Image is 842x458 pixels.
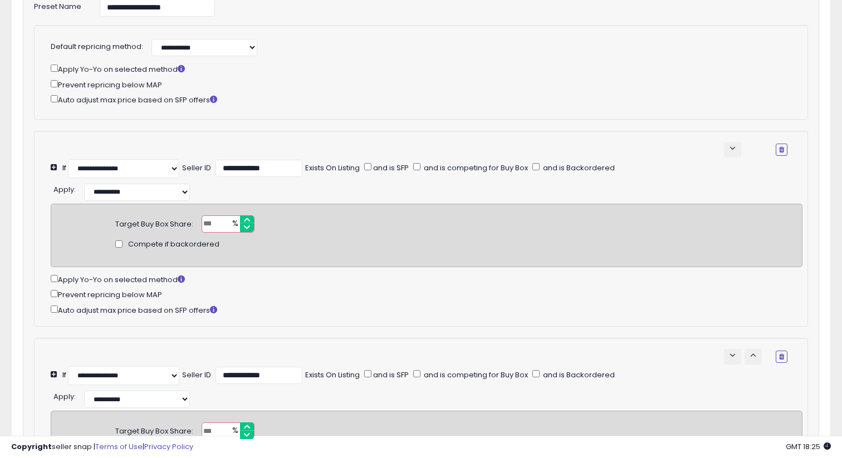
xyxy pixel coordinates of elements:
[11,442,193,452] div: seller snap | |
[779,146,784,153] i: Remove Condition
[226,423,243,440] span: %
[371,370,409,380] span: and is SFP
[305,163,360,174] div: Exists On Listing
[51,42,143,52] label: Default repricing method:
[371,162,409,173] span: and is SFP
[51,303,802,316] div: Auto adjust max price based on SFP offers
[541,370,615,380] span: and is Backordered
[786,441,831,452] span: 2025-08-15 18:25 GMT
[422,370,528,380] span: and is competing for Buy Box
[182,163,211,174] div: Seller ID
[115,422,193,437] div: Target Buy Box Share:
[51,62,787,75] div: Apply Yo-Yo on selected method
[115,215,193,230] div: Target Buy Box Share:
[53,184,74,195] span: Apply
[144,441,193,452] a: Privacy Policy
[745,349,762,365] button: keyboard_arrow_up
[51,93,787,106] div: Auto adjust max price based on SFP offers
[226,216,243,233] span: %
[51,288,802,301] div: Prevent repricing below MAP
[182,370,211,381] div: Seller ID
[727,350,738,361] span: keyboard_arrow_down
[422,162,528,173] span: and is competing for Buy Box
[95,441,143,452] a: Terms of Use
[724,349,741,365] button: keyboard_arrow_down
[51,78,787,91] div: Prevent repricing below MAP
[11,441,52,452] strong: Copyright
[51,273,802,285] div: Apply Yo-Yo on selected method
[748,350,758,361] span: keyboard_arrow_up
[305,370,360,381] div: Exists On Listing
[541,162,615,173] span: and is Backordered
[779,353,784,360] i: Remove Condition
[53,181,76,195] div: :
[53,388,76,402] div: :
[724,142,741,157] button: keyboard_arrow_down
[727,143,738,154] span: keyboard_arrow_down
[128,239,219,250] span: Compete if backordered
[53,391,74,402] span: Apply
